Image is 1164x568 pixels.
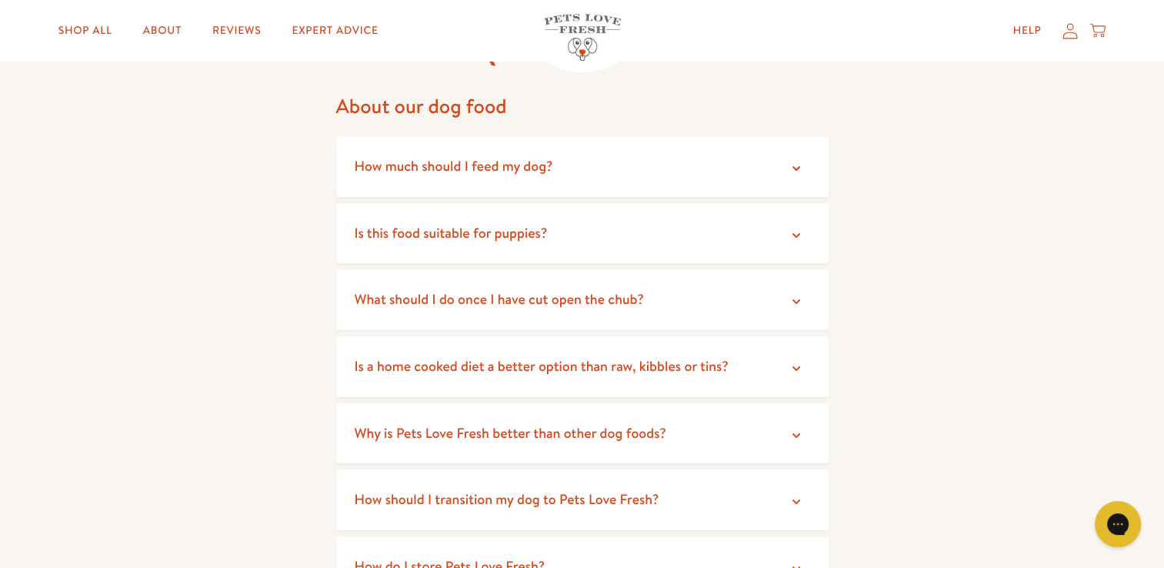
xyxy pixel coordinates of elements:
span: Why is Pets Love Fresh better than other dog foods? [355,423,666,443]
span: What should I do once I have cut open the chub? [355,289,644,309]
span: How much should I feed my dog? [355,156,553,175]
summary: Is this food suitable for puppies? [336,203,829,264]
a: Reviews [200,15,273,46]
a: Expert Advice [279,15,390,46]
h1: Common Questions [336,27,829,69]
h2: About our dog food [336,94,829,120]
span: How should I transition my dog to Pets Love Fresh? [355,489,659,509]
summary: Why is Pets Love Fresh better than other dog foods? [336,403,829,464]
summary: How much should I feed my dog? [336,136,829,197]
iframe: Gorgias live chat messenger [1087,496,1149,553]
span: Is a home cooked diet a better option than raw, kibbles or tins? [355,356,729,376]
a: About [131,15,194,46]
a: Shop All [46,15,125,46]
summary: Is a home cooked diet a better option than raw, kibbles or tins? [336,336,829,397]
span: Is this food suitable for puppies? [355,223,548,242]
a: Help [1001,15,1054,46]
img: Pets Love Fresh [544,14,621,61]
summary: What should I do once I have cut open the chub? [336,269,829,330]
summary: How should I transition my dog to Pets Love Fresh? [336,469,829,530]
